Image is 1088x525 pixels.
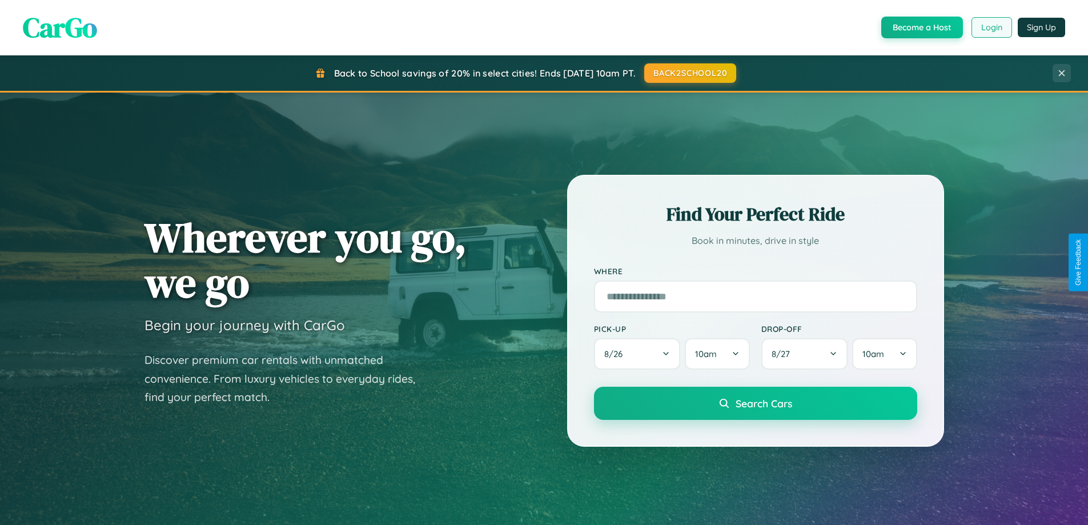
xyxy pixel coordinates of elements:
label: Drop-off [761,324,917,334]
button: 10am [685,338,749,370]
button: Become a Host [881,17,963,38]
button: Login [971,17,1012,38]
span: 10am [695,348,717,359]
h1: Wherever you go, we go [144,215,467,305]
h2: Find Your Perfect Ride [594,202,917,227]
span: CarGo [23,9,97,46]
h3: Begin your journey with CarGo [144,316,345,334]
button: Sign Up [1018,18,1065,37]
button: 10am [852,338,917,370]
label: Pick-up [594,324,750,334]
span: Search Cars [736,397,792,410]
button: Search Cars [594,387,917,420]
button: 8/27 [761,338,848,370]
button: 8/26 [594,338,681,370]
label: Where [594,266,917,276]
span: 8 / 27 [772,348,796,359]
span: Back to School savings of 20% in select cities! Ends [DATE] 10am PT. [334,67,636,79]
span: 8 / 26 [604,348,628,359]
div: Give Feedback [1074,239,1082,286]
p: Discover premium car rentals with unmatched convenience. From luxury vehicles to everyday rides, ... [144,351,430,407]
button: BACK2SCHOOL20 [644,63,736,83]
p: Book in minutes, drive in style [594,233,917,249]
span: 10am [862,348,884,359]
